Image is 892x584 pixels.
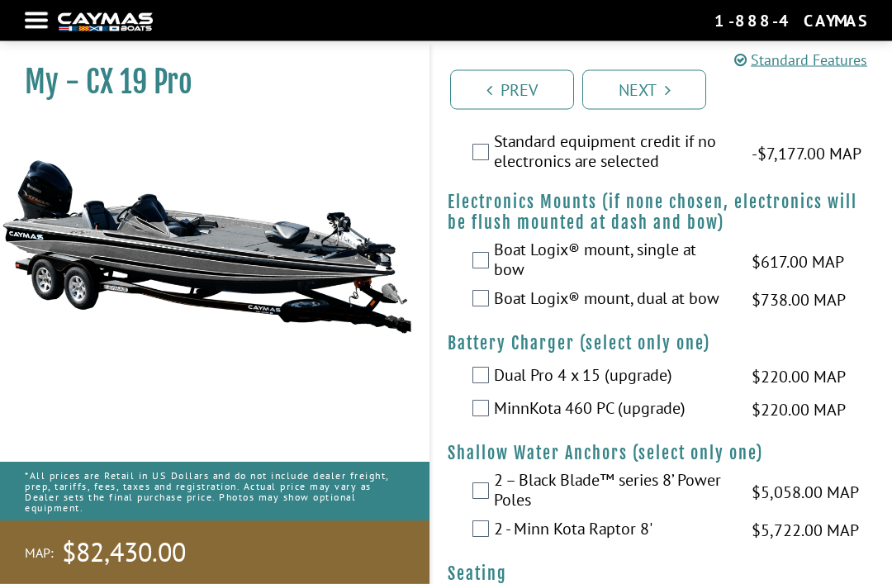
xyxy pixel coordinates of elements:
[448,444,875,464] h4: Shallow Water Anchors (select only one)
[494,471,731,515] label: 2 – Black Blade™ series 8’ Power Poles
[58,13,153,31] img: white-logo-c9c8dbefe5ff5ceceb0f0178aa75bf4bb51f6bca0971e226c86eb53dfe498488.png
[752,519,859,544] span: $5,722.00 MAP
[752,365,846,390] span: $220.00 MAP
[25,544,54,562] span: MAP:
[494,289,731,313] label: Boat Logix® mount, dual at bow
[582,70,706,110] a: Next
[752,250,844,275] span: $617.00 MAP
[450,70,574,110] a: Prev
[494,240,731,284] label: Boat Logix® mount, single at bow
[494,132,731,176] label: Standard equipment credit if no electronics are selected
[752,142,861,167] span: -$7,177.00 MAP
[494,399,731,423] label: MinnKota 460 PC (upgrade)
[62,535,186,570] span: $82,430.00
[448,334,875,354] h4: Battery Charger (select only one)
[734,49,867,71] a: Standard Features
[714,10,867,31] div: 1-888-4CAYMAS
[752,398,846,423] span: $220.00 MAP
[752,481,859,506] span: $5,058.00 MAP
[446,68,892,110] ul: Pagination
[448,192,875,234] h4: Electronics Mounts (if none chosen, electronics will be flush mounted at dash and bow)
[494,366,731,390] label: Dual Pro 4 x 15 (upgrade)
[25,462,405,522] p: *All prices are Retail in US Dollars and do not include dealer freight, prep, tariffs, fees, taxe...
[494,520,731,544] label: 2 - Minn Kota Raptor 8'
[25,64,388,101] h1: My - CX 19 Pro
[752,288,846,313] span: $738.00 MAP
